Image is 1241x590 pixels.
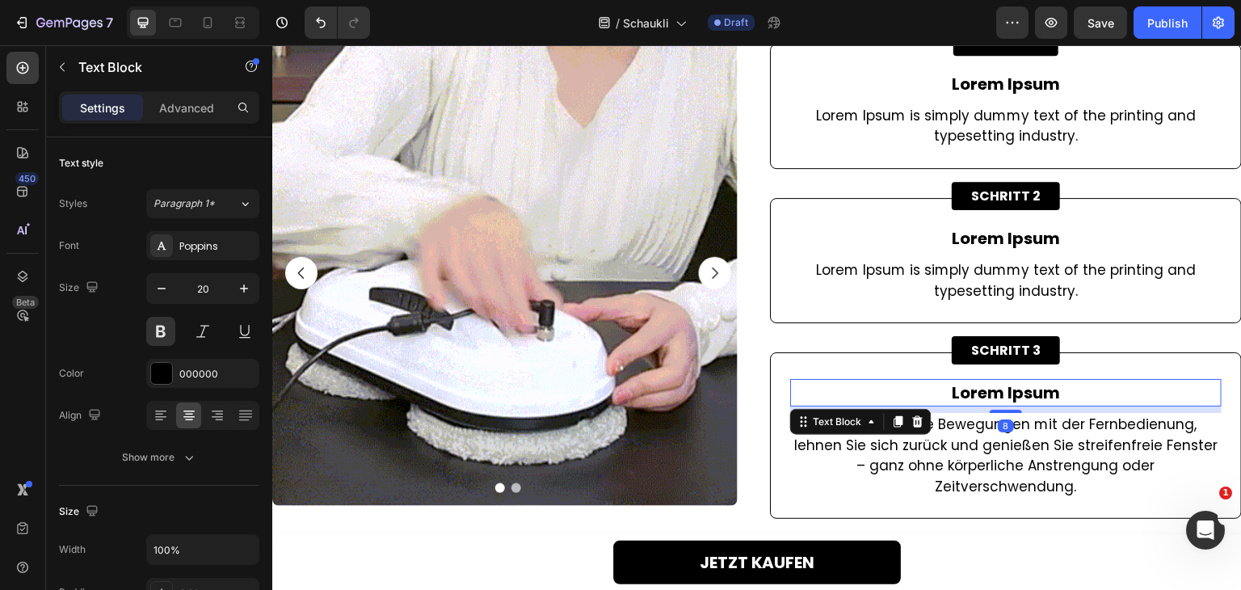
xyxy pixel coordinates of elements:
div: Rich Text Editor. Editing area: main [518,179,949,207]
button: Publish [1134,6,1201,39]
a: JETZT KAUFEN [341,495,628,539]
button: Paragraph 1* [146,189,259,218]
p: Advanced [159,99,214,116]
button: <p>SCHRITT 2</p> [679,137,788,165]
p: Lorem Ipsum is simply dummy text of the printing and typesetting industry. [520,215,948,256]
div: Width [59,542,86,557]
div: Size [59,277,102,299]
span: Paragraph 1* [154,196,215,211]
p: JETZT KAUFEN [427,505,543,529]
div: Styles [59,196,87,211]
div: Undo/Redo [305,6,370,39]
p: SCHRITT 3 [699,297,768,313]
div: Font [59,238,79,253]
button: 7 [6,6,120,39]
div: 8 [726,374,742,387]
div: 450 [15,172,39,185]
p: SCHRITT 2 [699,143,768,158]
p: Lorem Ipsum [520,181,948,205]
button: Dot [223,438,233,448]
button: Carousel Next Arrow [427,212,459,244]
div: Rich Text Editor. Editing area: main [518,213,949,258]
div: Size [59,501,102,523]
div: Text Block [538,369,593,384]
div: Publish [1147,15,1188,32]
span: 1 [1219,487,1232,499]
div: Show more [122,449,197,466]
button: Dot [239,438,249,448]
input: Auto [147,535,259,564]
button: Carousel Back Arrow [13,212,45,244]
p: 7 [106,13,113,32]
p: Settings [80,99,125,116]
button: <p>SCHRITT 3</p> [679,291,788,319]
iframe: Design area [272,45,1241,590]
span: Schaukli [623,15,669,32]
div: Align [59,405,104,427]
div: Rich Text Editor. Editing area: main [518,59,949,103]
button: Save [1074,6,1127,39]
p: Steuern Sie seine Bewegungen mit der Fernbedienung, lehnen Sie sich zurück und genießen Sie strei... [520,369,948,452]
iframe: Intercom live chat [1186,511,1225,550]
div: 000000 [179,367,255,381]
div: Beta [12,296,39,309]
p: Lorem Ipsum [520,27,948,51]
p: Text Block [78,57,216,77]
span: Save [1087,16,1114,30]
div: Color [59,366,84,381]
div: Rich Text Editor. Editing area: main [518,334,949,361]
div: Poppins [179,239,255,254]
p: Lorem Ipsum [520,335,948,360]
span: Draft [724,15,748,30]
div: Text style [59,156,103,171]
div: Rich Text Editor. Editing area: main [518,25,949,53]
button: Show more [59,443,259,472]
p: Lorem Ipsum is simply dummy text of the printing and typesetting industry. [520,61,948,102]
span: / [616,15,620,32]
